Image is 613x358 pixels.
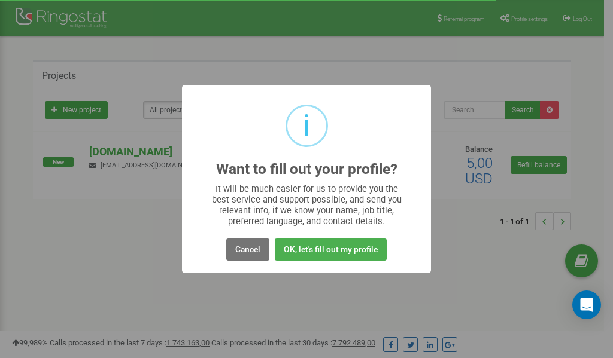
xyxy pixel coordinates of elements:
[226,238,269,261] button: Cancel
[303,106,310,145] div: i
[216,161,397,178] h2: Want to fill out your profile?
[572,290,601,319] div: Open Intercom Messenger
[206,183,408,227] div: It will be much easier for us to provide you the best service and support possible, and send you ...
[275,238,387,261] button: OK, let's fill out my profile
